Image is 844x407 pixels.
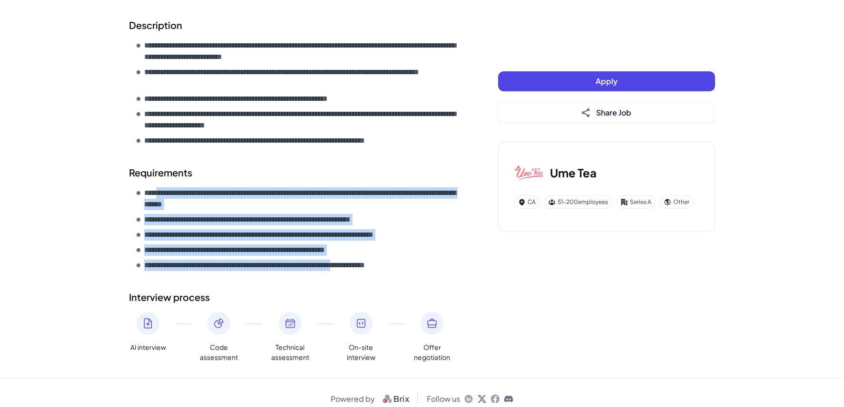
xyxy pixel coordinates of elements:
img: logo [379,393,413,405]
h2: Interview process [129,290,460,304]
span: Share Job [596,107,631,117]
span: AI interview [130,342,166,352]
span: Technical assessment [271,342,309,362]
div: CA [514,195,540,209]
span: Follow us [427,393,460,405]
button: Share Job [498,103,715,123]
div: Other [659,195,694,209]
h3: Ume Tea [550,164,597,181]
img: Um [514,157,544,188]
div: Series A [616,195,656,209]
h2: Description [129,18,460,32]
span: Offer negotiation [413,342,451,362]
h2: Requirements [129,165,460,180]
span: Apply [596,76,618,86]
span: Code assessment [200,342,238,362]
span: Powered by [331,393,375,405]
div: 51-200 employees [544,195,612,209]
button: Apply [498,71,715,91]
span: On-site interview [342,342,380,362]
